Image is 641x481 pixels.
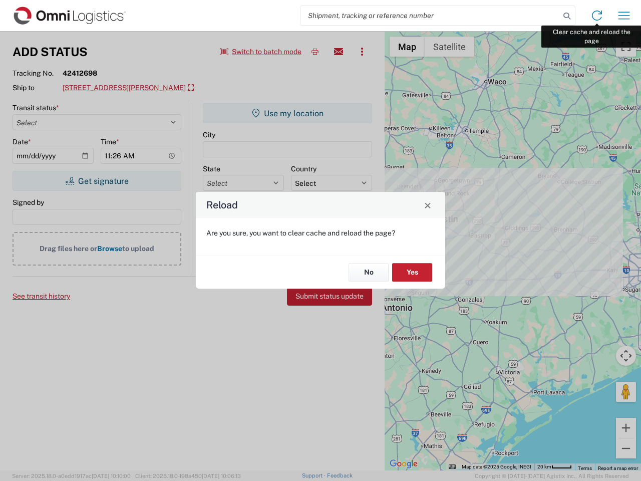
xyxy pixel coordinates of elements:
button: No [349,263,389,282]
h4: Reload [206,198,238,212]
button: Yes [392,263,432,282]
input: Shipment, tracking or reference number [300,6,560,25]
button: Close [421,198,435,212]
p: Are you sure, you want to clear cache and reload the page? [206,228,435,237]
